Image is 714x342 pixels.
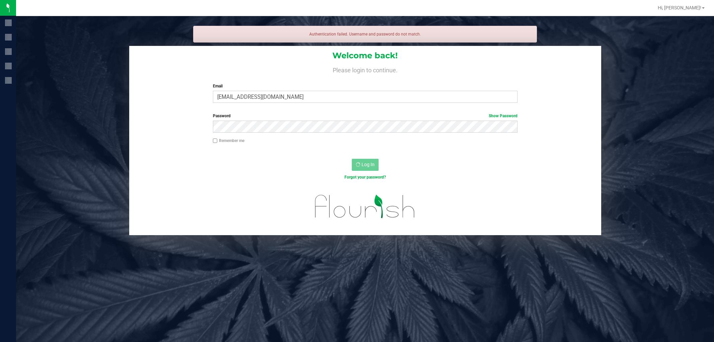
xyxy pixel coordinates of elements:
[362,162,375,167] span: Log In
[129,51,601,60] h1: Welcome back!
[213,138,218,143] input: Remember me
[489,114,518,118] a: Show Password
[193,26,537,43] div: Authentication failed. Username and password do not match.
[344,175,386,180] a: Forgot your password?
[213,83,518,89] label: Email
[213,138,244,144] label: Remember me
[129,66,601,74] h4: Please login to continue.
[352,159,379,171] button: Log In
[213,114,231,118] span: Password
[306,188,424,225] img: flourish_logo.svg
[658,5,701,10] span: Hi, [PERSON_NAME]!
